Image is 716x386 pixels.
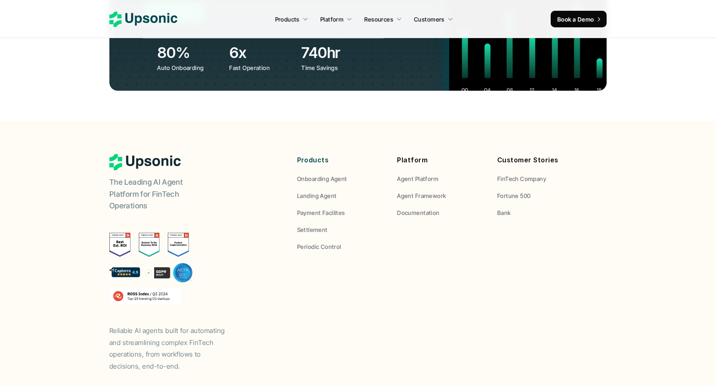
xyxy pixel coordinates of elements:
p: Auto Onboarding [157,63,223,72]
p: Customers [414,15,445,24]
p: Payment Facilites [297,208,345,217]
h3: 740hr [301,42,369,63]
p: Time Savings [301,63,367,72]
h3: 6x [229,42,297,63]
p: Onboarding Agent [297,174,347,183]
p: Products [297,154,385,166]
p: Documentation [397,208,439,217]
a: Settlement [297,225,385,234]
a: Landing Agent [297,191,385,200]
h3: 80% [157,42,225,63]
p: Customer Stories [497,154,585,166]
p: Bank [497,208,511,217]
p: The Leading AI Agent Platform for FinTech Operations [109,176,213,212]
p: Platform [397,154,485,166]
a: Onboarding Agent [297,174,385,183]
a: Documentation [397,208,485,217]
p: Fortune 500 [497,191,531,200]
p: Reliable AI agents built for automating and streamlining complex FinTech operations, from workflo... [109,325,234,372]
p: Products [275,15,300,24]
p: FinTech Company [497,174,546,183]
p: Landing Agent [297,191,336,200]
p: Fast Operation [229,63,295,72]
p: Agent Framework [397,191,446,200]
a: Payment Facilites [297,208,385,217]
p: Platform [320,15,343,24]
p: Settlement [297,225,328,234]
p: Agent Platform [397,174,438,183]
a: Products [270,12,313,27]
p: Resources [364,15,393,24]
a: Periodic Control [297,242,385,251]
p: Periodic Control [297,242,341,251]
p: Book a Demo [557,15,594,24]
